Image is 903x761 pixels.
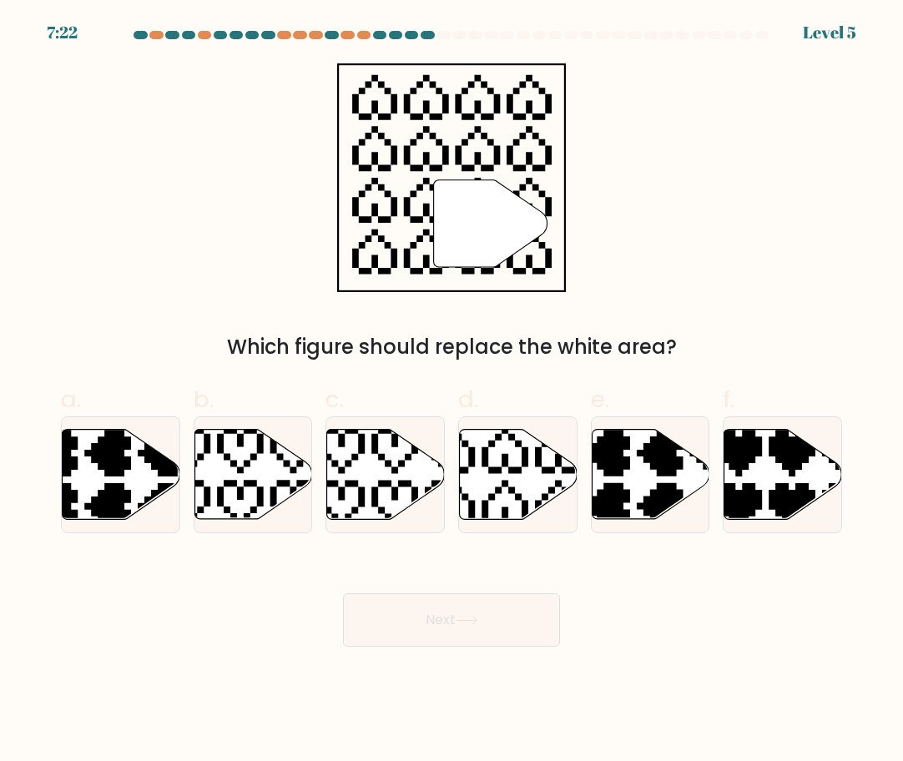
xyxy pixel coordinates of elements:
span: a. [61,383,81,416]
span: f. [723,383,734,416]
span: e. [591,383,609,416]
g: " [434,180,547,267]
span: c. [325,383,344,416]
span: d. [458,383,478,416]
button: Next [343,593,560,647]
span: b. [194,383,214,416]
div: Level 5 [803,20,856,45]
div: Which figure should replace the white area? [71,332,832,362]
div: 7:22 [47,20,78,45]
